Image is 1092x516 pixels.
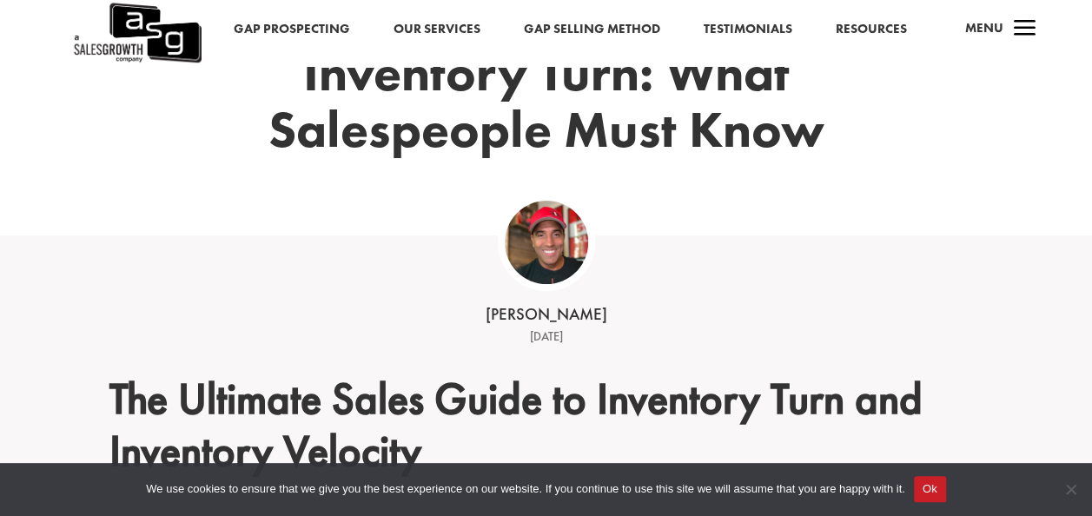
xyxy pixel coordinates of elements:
[260,45,833,166] h1: Inventory Turn: What Salespeople Must Know
[277,327,816,347] div: [DATE]
[524,18,660,41] a: Gap Selling Method
[234,18,350,41] a: Gap Prospecting
[146,480,904,498] span: We use cookies to ensure that we give you the best experience on our website. If you continue to ...
[914,476,946,502] button: Ok
[505,201,588,284] img: ASG Co_alternate lockup (1)
[704,18,792,41] a: Testimonials
[965,19,1003,36] span: Menu
[1008,12,1042,47] span: a
[277,303,816,327] div: [PERSON_NAME]
[836,18,907,41] a: Resources
[1062,480,1079,498] span: No
[394,18,480,41] a: Our Services
[109,373,983,486] h2: The Ultimate Sales Guide to Inventory Turn and Inventory Velocity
